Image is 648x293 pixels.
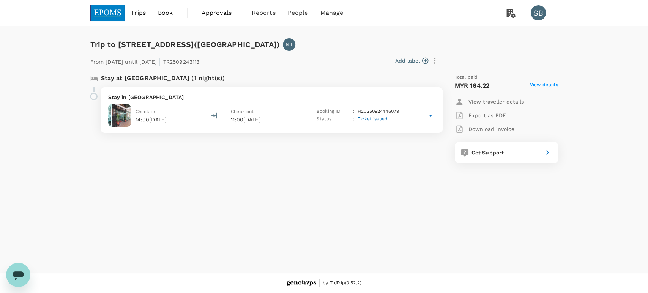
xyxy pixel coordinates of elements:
[202,8,240,17] span: Approvals
[455,74,478,81] span: Total paid
[90,54,200,68] p: From [DATE] until [DATE] TR2509243113
[471,150,504,156] span: Get Support
[317,108,350,115] p: Booking ID
[287,280,316,286] img: Genotrips - EPOMS
[358,108,399,115] p: H20250924446079
[252,8,276,17] span: Reports
[108,104,131,127] img: Eminent Hotel
[158,8,173,17] span: Book
[395,57,428,65] button: Add label
[455,109,506,122] button: Export as PDF
[323,279,361,287] span: by TruTrip ( 3.52.2 )
[136,116,167,123] p: 14:00[DATE]
[231,109,254,114] span: Check out
[231,116,303,123] p: 11:00[DATE]
[531,5,546,20] div: SB
[530,81,558,90] span: View details
[468,98,524,106] p: View traveller details
[90,5,125,21] img: EPOMS SDN BHD
[358,116,388,121] span: Ticket issued
[455,81,490,90] p: MYR 164.22
[455,95,524,109] button: View traveller details
[468,125,514,133] p: Download invoice
[353,115,355,123] p: :
[131,8,146,17] span: Trips
[90,38,280,50] h6: Trip to [STREET_ADDRESS]([GEOGRAPHIC_DATA])
[101,74,225,83] p: Stay at [GEOGRAPHIC_DATA] (1 night(s))
[317,115,350,123] p: Status
[455,122,514,136] button: Download invoice
[320,8,343,17] span: Manage
[468,112,506,119] p: Export as PDF
[136,109,155,114] span: Check in
[6,263,30,287] iframe: Button to launch messaging window
[353,108,355,115] p: :
[285,41,292,48] p: NT
[288,8,308,17] span: People
[108,93,435,101] p: Stay in [GEOGRAPHIC_DATA]
[159,56,161,67] span: |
